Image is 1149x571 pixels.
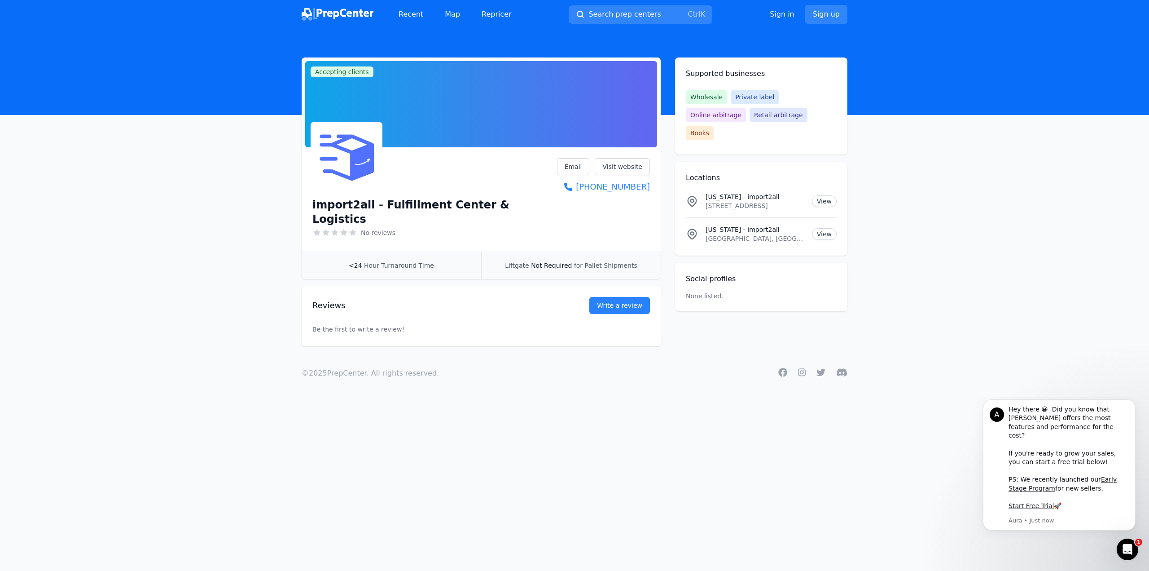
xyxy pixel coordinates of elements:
p: None listed. [686,292,724,301]
img: import2all - Fulfillment Center & Logistics [312,124,381,192]
a: View [812,228,837,240]
p: [US_STATE] - import2all [706,225,805,234]
kbd: K [701,10,706,18]
span: Retail arbitrage [750,108,807,122]
img: PrepCenter [302,8,373,21]
span: Search prep centers [588,9,661,20]
a: View [812,195,837,207]
iframe: Intercom live chat [1117,539,1138,560]
a: Repricer [474,5,519,23]
h2: Reviews [312,299,561,312]
p: [STREET_ADDRESS] [706,201,805,210]
span: for Pallet Shipments [574,262,637,269]
span: Not Required [531,262,572,269]
h2: Supported businesses [686,68,837,79]
span: Books [686,126,714,140]
a: Write a review [589,297,650,314]
button: Search prep centersCtrlK [569,5,712,24]
a: Map [438,5,467,23]
kbd: Ctrl [688,10,700,18]
span: Private label [731,90,779,104]
a: Email [557,158,590,175]
a: Visit website [595,158,650,175]
h1: import2all - Fulfillment Center & Logistics [312,198,557,226]
span: Online arbitrage [686,108,746,122]
a: Recent [391,5,430,23]
p: Be the first to write a review! [312,307,650,352]
span: No reviews [361,228,395,237]
p: [US_STATE] - import2all [706,192,805,201]
span: Accepting clients [311,66,373,77]
h2: Social profiles [686,274,837,284]
a: Sign in [770,9,794,20]
p: [GEOGRAPHIC_DATA], [GEOGRAPHIC_DATA] [706,234,805,243]
span: <24 [349,262,362,269]
h2: Locations [686,173,837,183]
a: [PHONE_NUMBER] [557,181,650,193]
iframe: Intercom notifications message [969,397,1149,565]
a: Sign up [805,5,847,24]
span: Liftgate [505,262,529,269]
span: Hour Turnaround Time [364,262,434,269]
span: 1 [1135,539,1142,546]
span: Wholesale [686,90,727,104]
p: © 2025 PrepCenter. All rights reserved. [302,368,439,379]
